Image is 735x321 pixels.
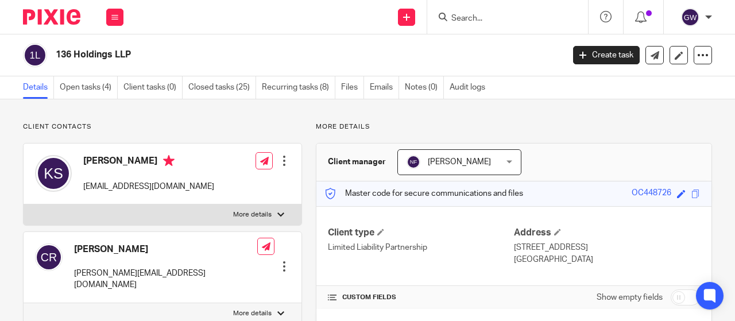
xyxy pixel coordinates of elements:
[370,76,399,99] a: Emails
[23,122,302,132] p: Client contacts
[56,49,456,61] h2: 136 Holdings LLP
[60,76,118,99] a: Open tasks (4)
[328,156,386,168] h3: Client manager
[573,46,640,64] a: Create task
[328,227,514,239] h4: Client type
[514,227,700,239] h4: Address
[316,122,712,132] p: More details
[328,242,514,253] p: Limited Liability Partnership
[407,155,420,169] img: svg%3E
[597,292,663,303] label: Show empty fields
[681,8,699,26] img: svg%3E
[450,76,491,99] a: Audit logs
[123,76,183,99] a: Client tasks (0)
[262,76,335,99] a: Recurring tasks (8)
[35,155,72,192] img: svg%3E
[328,293,514,302] h4: CUSTOM FIELDS
[83,155,214,169] h4: [PERSON_NAME]
[233,210,272,219] p: More details
[23,43,47,67] img: svg%3E
[74,268,257,291] p: [PERSON_NAME][EMAIL_ADDRESS][DOMAIN_NAME]
[83,181,214,192] p: [EMAIL_ADDRESS][DOMAIN_NAME]
[428,158,491,166] span: [PERSON_NAME]
[405,76,444,99] a: Notes (0)
[233,309,272,318] p: More details
[35,243,63,271] img: svg%3E
[325,188,523,199] p: Master code for secure communications and files
[632,187,671,200] div: OC448726
[450,14,554,24] input: Search
[341,76,364,99] a: Files
[163,155,175,167] i: Primary
[23,9,80,25] img: Pixie
[514,254,700,265] p: [GEOGRAPHIC_DATA]
[188,76,256,99] a: Closed tasks (25)
[23,76,54,99] a: Details
[514,242,700,253] p: [STREET_ADDRESS]
[74,243,257,256] h4: [PERSON_NAME]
